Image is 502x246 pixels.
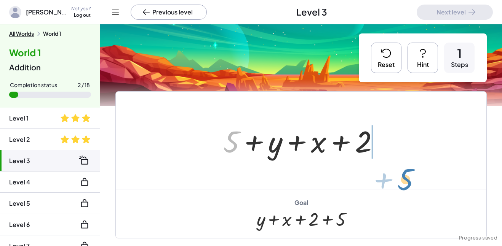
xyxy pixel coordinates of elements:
div: Completion status [10,82,57,89]
div: 1 [457,47,462,59]
button: All Worlds [9,30,34,37]
h4: World 1 [9,46,91,59]
div: World 1 [43,30,61,37]
div: Not you? [71,6,91,12]
span: Progress saved [459,234,497,242]
button: Previous level [131,5,207,20]
button: Hint [408,43,438,73]
button: Reset [371,43,401,73]
span: [PERSON_NAME] [PERSON_NAME] [26,8,67,17]
div: 2 / 18 [78,82,90,89]
div: Level 5 [9,199,30,208]
div: Level 2 [9,135,30,144]
button: Next level [417,5,493,20]
div: Level 1 [9,114,29,123]
div: Log out [74,12,91,19]
div: Addition [9,62,91,73]
div: Level 4 [9,178,30,187]
div: Steps [451,60,468,69]
div: Goal [294,198,308,207]
div: Level 3 [9,156,30,165]
div: Level 6 [9,220,30,229]
span: Level 3 [296,6,327,19]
